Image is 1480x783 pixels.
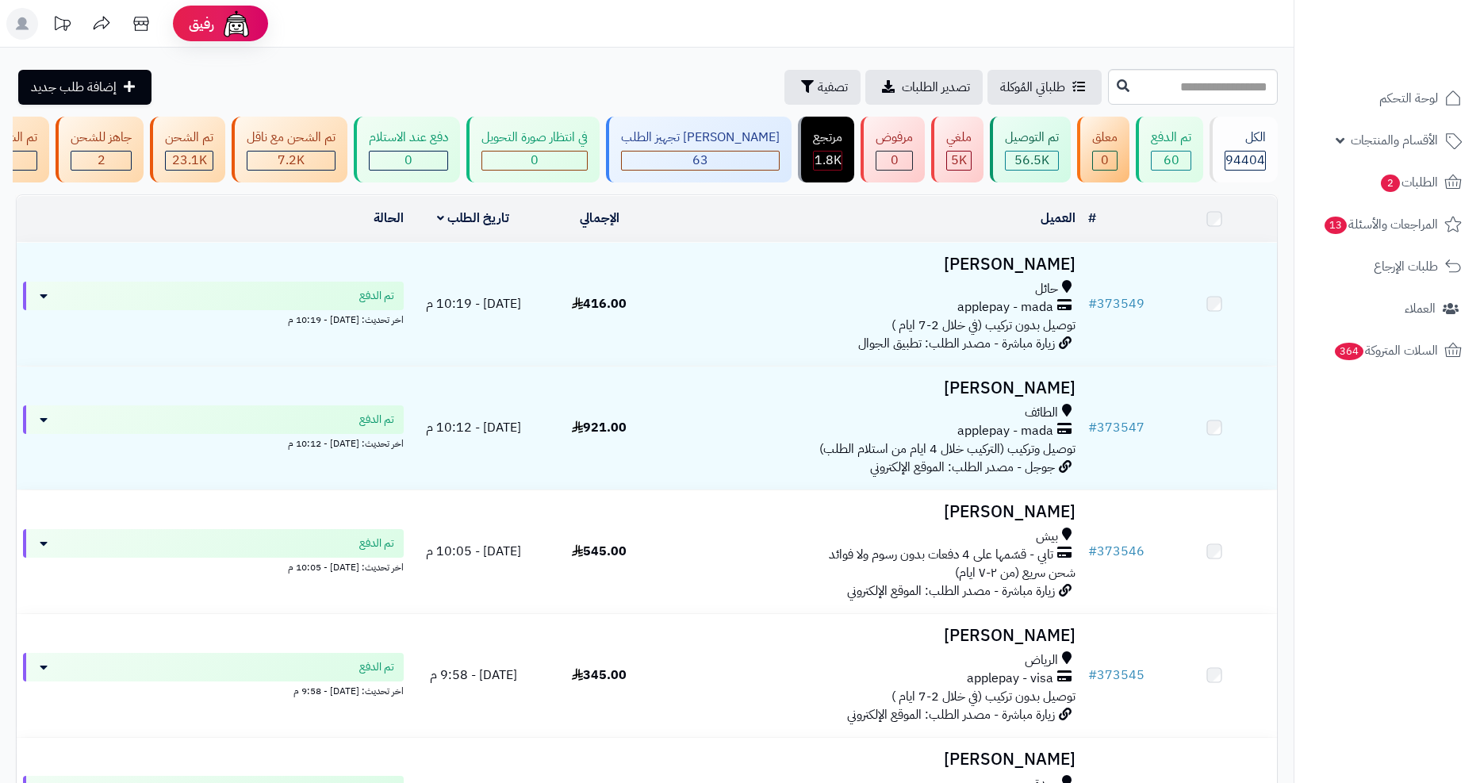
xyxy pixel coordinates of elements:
[1101,151,1109,170] span: 0
[430,666,517,685] span: [DATE] - 9:58 م
[1133,117,1206,182] a: تم الدفع 60
[426,294,521,313] span: [DATE] - 10:19 م
[23,681,404,698] div: اخر تحديث: [DATE] - 9:58 م
[18,70,151,105] a: إضافة طلب جديد
[1025,651,1058,670] span: الرياض
[1041,209,1075,228] a: العميل
[891,687,1075,706] span: توصيل بدون تركيب (في خلال 2-7 ايام )
[247,152,335,170] div: 7223
[405,151,412,170] span: 0
[1374,255,1438,278] span: طلبات الإرجاع
[1005,129,1059,147] div: تم التوصيل
[1014,151,1049,170] span: 56.5K
[858,334,1055,353] span: زيارة مباشرة - مصدر الطلب: تطبيق الجوال
[31,78,117,97] span: إضافة طلب جديد
[359,659,394,675] span: تم الدفع
[1088,209,1096,228] a: #
[572,666,627,685] span: 345.00
[426,542,521,561] span: [DATE] - 10:05 م
[1164,151,1179,170] span: 60
[951,151,967,170] span: 5K
[814,152,842,170] div: 1806
[572,418,627,437] span: 921.00
[572,542,627,561] span: 545.00
[946,129,972,147] div: ملغي
[369,129,448,147] div: دفع عند الاستلام
[1152,152,1191,170] div: 60
[815,151,842,170] span: 1.8K
[278,151,305,170] span: 7.2K
[957,422,1053,440] span: applepay - mada
[71,152,131,170] div: 2
[784,70,861,105] button: تصفية
[189,14,214,33] span: رفيق
[1206,117,1281,182] a: الكل94404
[819,439,1075,459] span: توصيل وتركيب (التركيب خلال 4 ايام من استلام الطلب)
[1379,171,1438,194] span: الطلبات
[1093,152,1117,170] div: 0
[1304,79,1470,117] a: لوحة التحكم
[531,151,539,170] span: 0
[847,581,1055,601] span: زيارة مباشرة - مصدر الطلب: الموقع الإلكتروني
[987,70,1102,105] a: طلباتي المُوكلة
[166,152,213,170] div: 23107
[1088,294,1145,313] a: #373549
[247,129,335,147] div: تم الشحن مع ناقل
[870,458,1055,477] span: جوجل - مصدر الطلب: الموقع الإلكتروني
[1304,332,1470,370] a: السلات المتروكة364
[1225,129,1266,147] div: الكل
[795,117,857,182] a: مرتجع 1.8K
[1088,418,1097,437] span: #
[172,151,207,170] span: 23.1K
[1088,294,1097,313] span: #
[1088,666,1145,685] a: #373545
[928,117,987,182] a: ملغي 5K
[71,129,132,147] div: جاهز للشحن
[891,316,1075,335] span: توصيل بدون تركيب (في خلال 2-7 ايام )
[847,705,1055,724] span: زيارة مباشرة - مصدر الطلب: الموقع الإلكتروني
[891,151,899,170] span: 0
[52,117,147,182] a: جاهز للشحن 2
[1372,33,1465,66] img: logo-2.png
[1092,129,1118,147] div: معلق
[23,434,404,451] div: اخر تحديث: [DATE] - 10:12 م
[692,151,708,170] span: 63
[1304,248,1470,286] a: طلبات الإرجاع
[829,546,1053,564] span: تابي - قسّمها على 4 دفعات بدون رسوم ولا فوائد
[987,117,1074,182] a: تم التوصيل 56.5K
[1334,343,1364,361] span: 364
[165,129,213,147] div: تم الشحن
[426,418,521,437] span: [DATE] - 10:12 م
[876,129,913,147] div: مرفوض
[23,558,404,574] div: اخر تحديث: [DATE] - 10:05 م
[370,152,447,170] div: 0
[147,117,228,182] a: تم الشحن 23.1K
[669,379,1075,397] h3: [PERSON_NAME]
[359,412,394,428] span: تم الدفع
[1025,404,1058,422] span: الطائف
[1351,129,1438,152] span: الأقسام والمنتجات
[669,503,1075,521] h3: [PERSON_NAME]
[621,129,780,147] div: [PERSON_NAME] تجهيز الطلب
[1035,280,1058,298] span: حائل
[42,8,82,44] a: تحديثات المنصة
[1088,542,1097,561] span: #
[481,129,588,147] div: في انتظار صورة التحويل
[1036,528,1058,546] span: بيش
[1151,129,1191,147] div: تم الدفع
[359,288,394,304] span: تم الدفع
[1088,418,1145,437] a: #373547
[1304,205,1470,244] a: المراجعات والأسئلة13
[98,151,105,170] span: 2
[437,209,509,228] a: تاريخ الطلب
[669,255,1075,274] h3: [PERSON_NAME]
[967,670,1053,688] span: applepay - visa
[1405,297,1436,320] span: العملاء
[1088,666,1097,685] span: #
[1074,117,1133,182] a: معلق 0
[1304,163,1470,202] a: الطلبات2
[669,750,1075,769] h3: [PERSON_NAME]
[603,117,795,182] a: [PERSON_NAME] تجهيز الطلب 63
[572,294,627,313] span: 416.00
[857,117,928,182] a: مرفوض 0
